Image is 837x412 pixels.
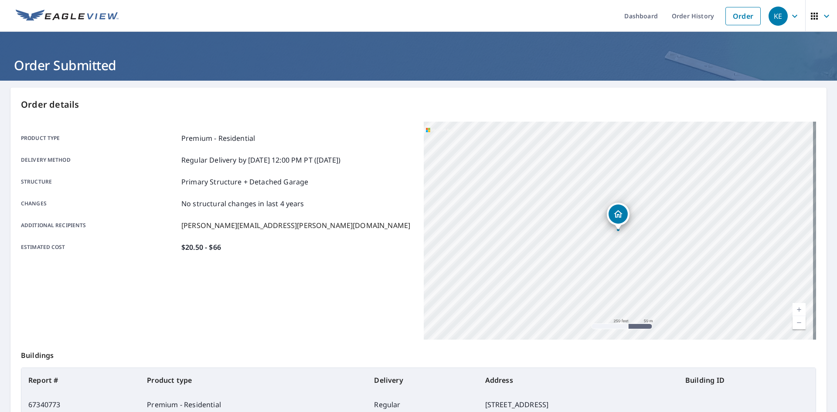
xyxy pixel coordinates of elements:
[793,316,806,329] a: Current Level 17, Zoom Out
[678,368,816,392] th: Building ID
[181,155,340,165] p: Regular Delivery by [DATE] 12:00 PM PT ([DATE])
[21,98,816,111] p: Order details
[16,10,119,23] img: EV Logo
[21,340,816,368] p: Buildings
[181,198,304,209] p: No structural changes in last 4 years
[181,133,255,143] p: Premium - Residential
[21,368,140,392] th: Report #
[21,155,178,165] p: Delivery method
[181,177,308,187] p: Primary Structure + Detached Garage
[725,7,761,25] a: Order
[367,368,478,392] th: Delivery
[21,242,178,252] p: Estimated cost
[21,198,178,209] p: Changes
[140,368,367,392] th: Product type
[478,368,678,392] th: Address
[181,242,221,252] p: $20.50 - $66
[21,220,178,231] p: Additional recipients
[10,56,827,74] h1: Order Submitted
[21,133,178,143] p: Product type
[21,177,178,187] p: Structure
[769,7,788,26] div: KE
[607,203,629,230] div: Dropped pin, building 1, Residential property, 5511N N County Road 700 E Greensburg, IN 47240
[793,303,806,316] a: Current Level 17, Zoom In
[181,220,410,231] p: [PERSON_NAME][EMAIL_ADDRESS][PERSON_NAME][DOMAIN_NAME]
